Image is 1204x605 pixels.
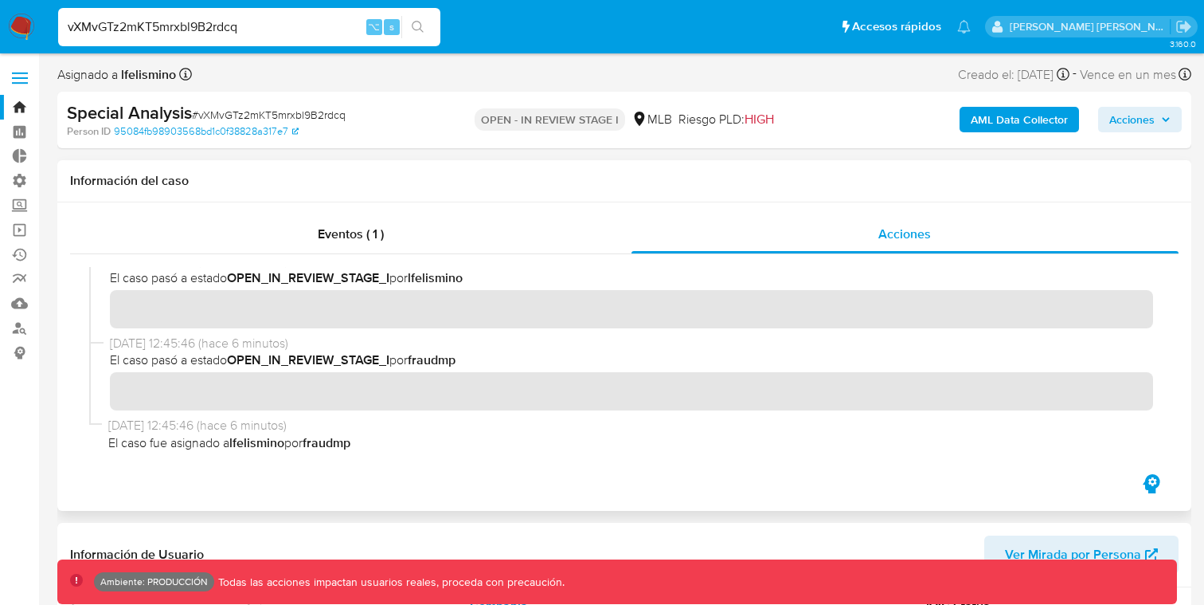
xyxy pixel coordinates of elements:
span: Vence en un mes [1080,66,1176,84]
button: Ver Mirada por Persona [984,536,1179,574]
h1: Información del caso [70,173,1179,189]
b: Person ID [67,124,111,139]
span: Acciones [878,225,931,243]
h1: Información de Usuario [70,547,204,563]
b: Special Analysis [67,100,192,125]
a: 95084fb98903568bd1c0f38828a317e7 [114,124,299,139]
span: Asignado a [57,66,176,84]
span: s [389,19,394,34]
span: ⌥ [368,19,380,34]
span: Acciones [1109,107,1155,132]
button: AML Data Collector [960,107,1079,132]
p: OPEN - IN REVIEW STAGE I [475,108,625,131]
div: Creado el: [DATE] [958,64,1069,85]
p: Ambiente: PRODUCCIÓN [100,579,208,585]
span: Eventos ( 1 ) [318,225,384,243]
a: Notificaciones [957,20,971,33]
b: AML Data Collector [971,107,1068,132]
span: HIGH [745,110,774,128]
span: - [1073,64,1077,85]
p: miguel.rodriguez@mercadolibre.com.co [1010,19,1171,34]
button: Acciones [1098,107,1182,132]
input: Buscar usuario o caso... [58,17,440,37]
p: Todas las acciones impactan usuarios reales, proceda con precaución. [214,575,565,590]
span: # vXMvGTz2mKT5mrxbl9B2rdcq [192,107,346,123]
a: Salir [1175,18,1192,35]
span: Accesos rápidos [852,18,941,35]
b: lfelismino [118,65,176,84]
button: search-icon [401,16,434,38]
span: Ver Mirada por Persona [1005,536,1141,574]
div: MLB [631,111,672,128]
span: Riesgo PLD: [678,111,774,128]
